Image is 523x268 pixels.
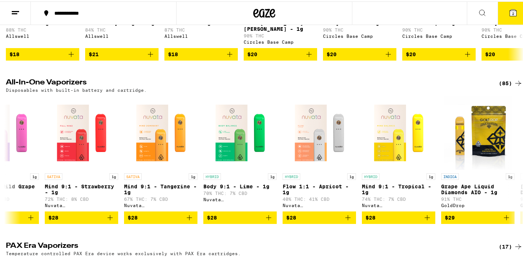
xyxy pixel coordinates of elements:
div: Nuvata ([GEOGRAPHIC_DATA]) [362,202,435,206]
img: GoldDrop - Grape Ape Liquid Diamonds AIO - 1g [444,95,512,168]
div: Nuvata ([GEOGRAPHIC_DATA]) [283,202,356,206]
span: 2 [512,10,514,14]
p: Disposables with built-in battery and cartridge. [6,86,147,91]
p: 1g [506,172,515,178]
button: Add to bag [402,47,476,59]
p: 40% THC: 41% CBD [283,195,356,200]
span: $20 [406,50,416,56]
div: Circles Base Camp [244,38,317,43]
h2: PAX Era Vaporizers [6,241,487,250]
p: Mind 9:1 - Strawberry - 1g [45,182,118,194]
p: 84% THC [85,26,159,31]
p: 91% THC [441,195,515,200]
span: $18 [168,50,178,56]
button: Add to bag [6,47,79,59]
span: $28 [286,213,296,219]
p: 74% THC: 7% CBD [362,195,435,200]
p: Flow 1:1 - Apricot - 1g [283,182,356,194]
p: SATIVA [124,172,142,178]
p: HYBRID [283,172,300,178]
span: $20 [247,50,257,56]
button: Add to bag [45,210,118,222]
p: Temperature controlled PAX Era device works exclusively with PAX Era cartridges. [6,250,241,254]
img: Nuvata (CA) - Body 9:1 - Lime - 1g [203,95,277,168]
p: 88% THC [6,26,79,31]
p: Mind 9:1 - Tropical - 1g [362,182,435,194]
div: Nuvata ([GEOGRAPHIC_DATA]) [203,196,277,200]
p: 67% THC: 7% CBD [124,195,197,200]
p: Body 9:1 - Lime - 1g [203,182,277,188]
a: Open page for Mind 9:1 - Tropical - 1g from Nuvata (CA) [362,95,435,210]
a: Open page for Flow 1:1 - Apricot - 1g from Nuvata (CA) [283,95,356,210]
p: 87% THC [164,26,238,31]
img: Nuvata (CA) - Mind 9:1 - Tangerine - 1g [124,95,197,168]
a: Open page for Body 9:1 - Lime - 1g from Nuvata (CA) [203,95,277,210]
p: 1g [347,172,356,178]
div: Circles Base Camp [402,32,476,37]
div: Nuvata ([GEOGRAPHIC_DATA]) [45,202,118,206]
p: HYBRID [362,172,379,178]
p: 70% THC: 7% CBD [203,189,277,194]
button: Add to bag [244,47,317,59]
p: 1g [109,172,118,178]
p: 1g [268,172,277,178]
div: Allswell [164,32,238,37]
span: $28 [207,213,217,219]
div: Allswell [6,32,79,37]
p: 1g [426,172,435,178]
button: Add to bag [164,47,238,59]
button: Add to bag [323,47,396,59]
button: Add to bag [124,210,197,222]
p: SATIVA [45,172,62,178]
p: 90% THC [244,32,317,37]
p: 1g [189,172,197,178]
span: $18 [10,50,19,56]
h2: All-In-One Vaporizers [6,77,487,86]
button: Add to bag [362,210,435,222]
span: $20 [485,50,495,56]
button: Add to bag [441,210,515,222]
p: 90% THC [402,26,476,31]
span: $20 [327,50,337,56]
span: $28 [366,213,375,219]
div: Allswell [85,32,159,37]
p: 90% THC [323,26,396,31]
span: $28 [128,213,138,219]
p: 1g [30,172,39,178]
span: $21 [89,50,99,56]
div: GoldDrop [441,202,515,206]
div: Nuvata ([GEOGRAPHIC_DATA]) [124,202,197,206]
img: Nuvata (CA) - Mind 9:1 - Strawberry - 1g [45,95,118,168]
button: Add to bag [85,47,159,59]
span: $29 [445,213,455,219]
p: 72% THC: 8% CBD [45,195,118,200]
p: Mind 9:1 - Tangerine - 1g [124,182,197,194]
p: Kush [PERSON_NAME] [PERSON_NAME] - 1g [244,19,317,30]
div: Circles Base Camp [323,32,396,37]
img: Nuvata (CA) - Mind 9:1 - Tropical - 1g [362,95,435,168]
button: Add to bag [283,210,356,222]
a: Open page for Mind 9:1 - Strawberry - 1g from Nuvata (CA) [45,95,118,210]
p: HYBRID [203,172,221,178]
span: $28 [48,213,58,219]
a: Open page for Mind 9:1 - Tangerine - 1g from Nuvata (CA) [124,95,197,210]
p: Grape Ape Liquid Diamonds AIO - 1g [441,182,515,194]
a: (85) [499,77,523,86]
button: Add to bag [203,210,277,222]
a: Open page for Grape Ape Liquid Diamonds AIO - 1g from GoldDrop [441,95,515,210]
a: (17) [499,241,523,250]
p: INDICA [441,172,459,178]
img: Nuvata (CA) - Flow 1:1 - Apricot - 1g [283,95,356,168]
